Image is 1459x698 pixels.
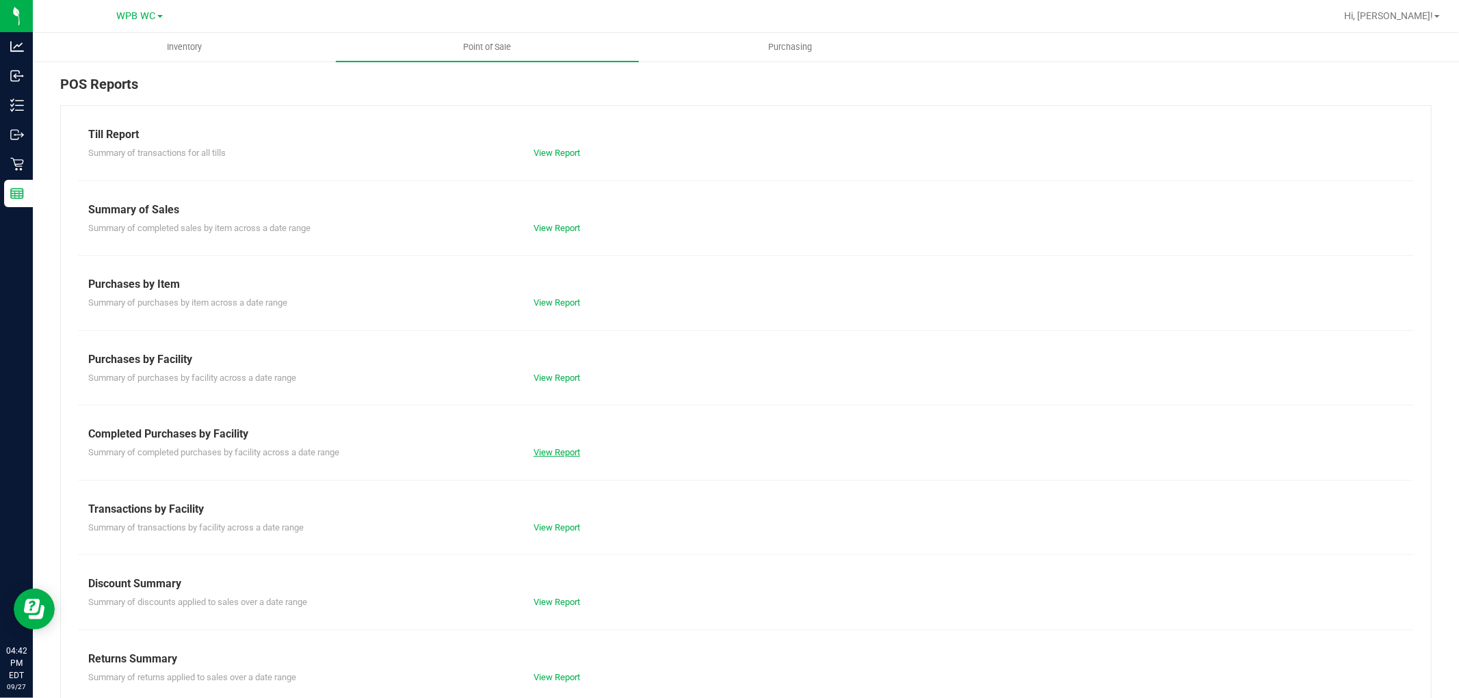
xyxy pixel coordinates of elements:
[88,672,296,682] span: Summary of returns applied to sales over a date range
[10,40,24,53] inline-svg: Analytics
[14,589,55,630] iframe: Resource center
[534,148,580,158] a: View Report
[88,597,307,607] span: Summary of discounts applied to sales over a date range
[117,10,156,22] span: WPB WC
[6,645,27,682] p: 04:42 PM EDT
[88,651,1404,667] div: Returns Summary
[88,148,226,158] span: Summary of transactions for all tills
[534,522,580,533] a: View Report
[88,126,1404,143] div: Till Report
[88,202,1404,218] div: Summary of Sales
[1344,10,1433,21] span: Hi, [PERSON_NAME]!
[336,33,639,62] a: Point of Sale
[534,672,580,682] a: View Report
[88,373,296,383] span: Summary of purchases by facility across a date range
[148,41,220,53] span: Inventory
[639,33,942,62] a: Purchasing
[88,501,1404,518] div: Transactions by Facility
[10,98,24,112] inline-svg: Inventory
[33,33,336,62] a: Inventory
[750,41,831,53] span: Purchasing
[10,157,24,171] inline-svg: Retail
[534,447,580,457] a: View Report
[534,597,580,607] a: View Report
[88,426,1404,442] div: Completed Purchases by Facility
[534,223,580,233] a: View Report
[88,447,339,457] span: Summary of completed purchases by facility across a date range
[88,576,1404,592] div: Discount Summary
[534,373,580,383] a: View Report
[10,187,24,200] inline-svg: Reports
[10,128,24,142] inline-svg: Outbound
[534,297,580,308] a: View Report
[88,276,1404,293] div: Purchases by Item
[88,522,304,533] span: Summary of transactions by facility across a date range
[88,351,1404,368] div: Purchases by Facility
[88,297,287,308] span: Summary of purchases by item across a date range
[6,682,27,692] p: 09/27
[10,69,24,83] inline-svg: Inbound
[60,74,1432,105] div: POS Reports
[445,41,530,53] span: Point of Sale
[88,223,311,233] span: Summary of completed sales by item across a date range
